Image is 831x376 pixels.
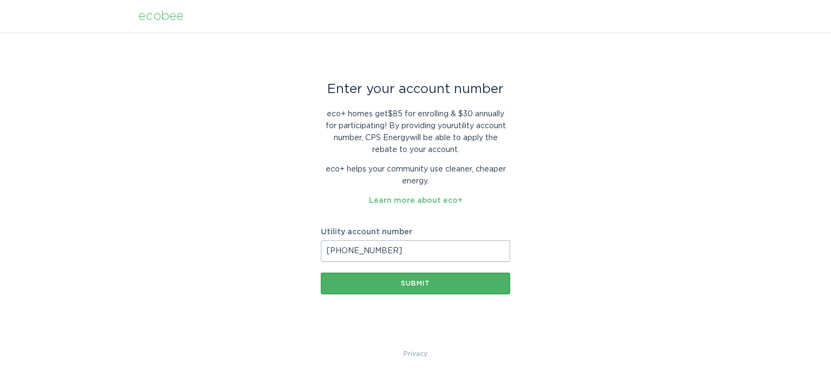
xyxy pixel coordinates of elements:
[321,228,510,236] label: Utility account number
[321,108,510,156] p: eco+ homes get $85 for enrolling & $30 annually for participating ! By providing your utility acc...
[369,197,463,205] a: Learn more about eco+
[138,10,183,22] div: ecobee
[321,163,510,187] p: eco+ helps your community use cleaner, cheaper energy.
[321,83,510,95] div: Enter your account number
[321,273,510,294] button: Submit
[404,348,427,360] a: Privacy Policy & Terms of Use
[326,280,505,287] div: Submit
